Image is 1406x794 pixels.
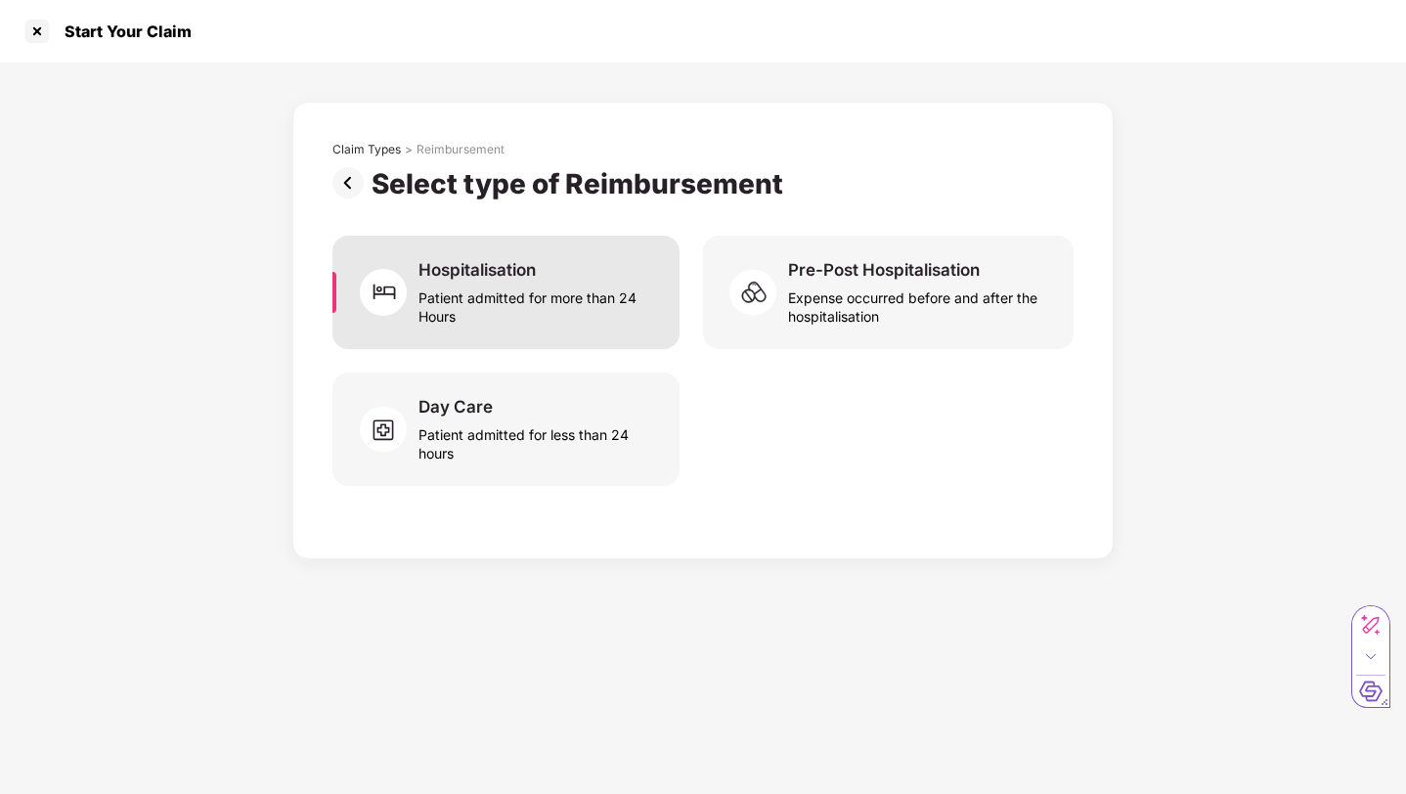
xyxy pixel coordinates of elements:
[418,259,536,281] div: Hospitalisation
[729,263,788,322] img: svg+xml;base64,PHN2ZyB4bWxucz0iaHR0cDovL3d3dy53My5vcmcvMjAwMC9zdmciIHdpZHRoPSI2MCIgaGVpZ2h0PSI1OC...
[360,263,418,322] img: svg+xml;base64,PHN2ZyB4bWxucz0iaHR0cDovL3d3dy53My5vcmcvMjAwMC9zdmciIHdpZHRoPSI2MCIgaGVpZ2h0PSI2MC...
[405,142,413,157] div: >
[418,418,656,463] div: Patient admitted for less than 24 hours
[418,396,493,418] div: Day Care
[53,22,192,41] div: Start Your Claim
[372,167,791,200] div: Select type of Reimbursement
[788,281,1050,326] div: Expense occurred before and after the hospitalisation
[332,142,401,157] div: Claim Types
[417,142,505,157] div: Reimbursement
[418,281,656,326] div: Patient admitted for more than 24 Hours
[788,259,980,281] div: Pre-Post Hospitalisation
[332,167,372,198] img: svg+xml;base64,PHN2ZyBpZD0iUHJldi0zMngzMiIgeG1sbnM9Imh0dHA6Ly93d3cudzMub3JnLzIwMDAvc3ZnIiB3aWR0aD...
[360,400,418,459] img: svg+xml;base64,PHN2ZyB4bWxucz0iaHR0cDovL3d3dy53My5vcmcvMjAwMC9zdmciIHdpZHRoPSI2MCIgaGVpZ2h0PSI1OC...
